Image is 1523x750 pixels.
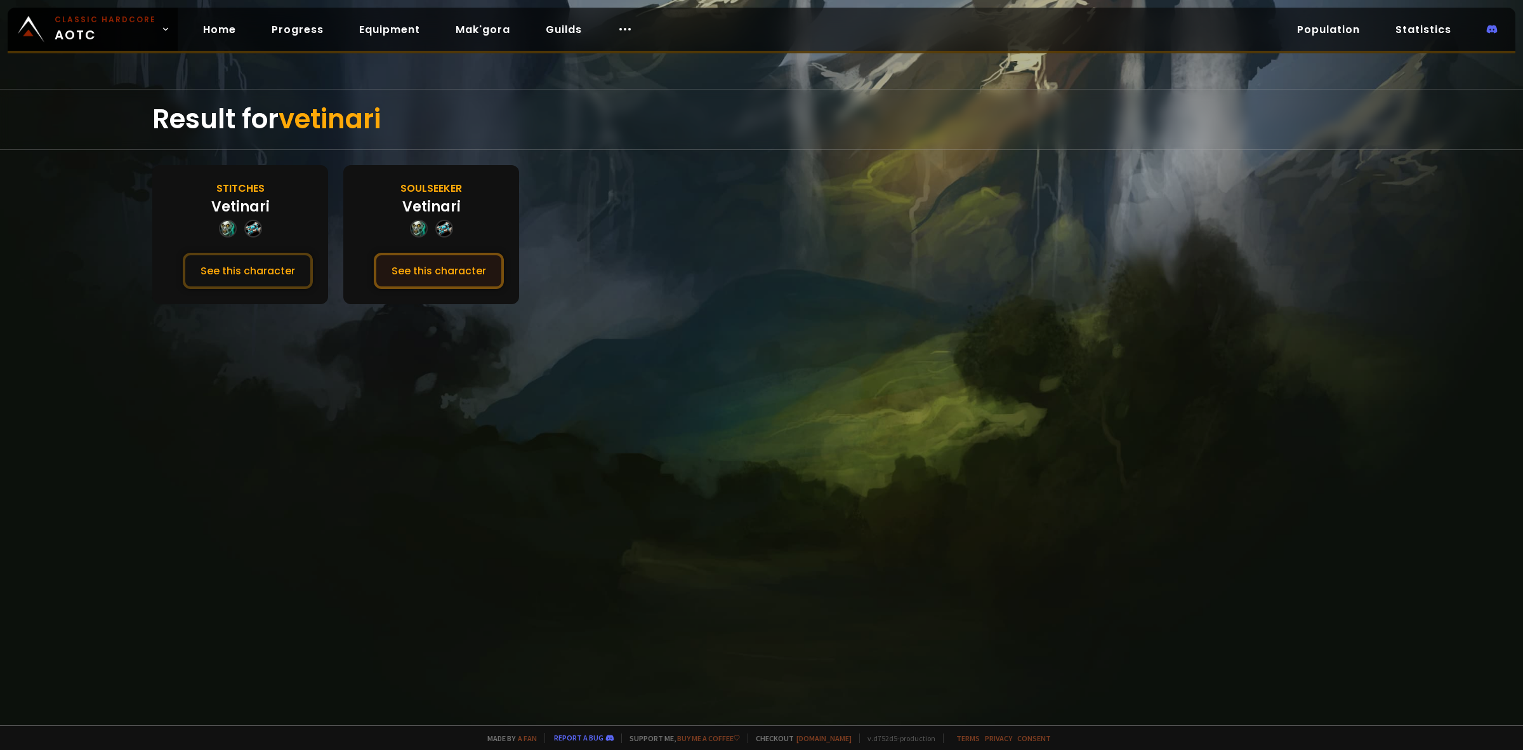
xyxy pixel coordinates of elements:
span: Support me, [621,733,740,743]
div: Vetinari [402,196,461,217]
a: Statistics [1385,17,1461,43]
a: Consent [1017,733,1051,743]
a: Mak'gora [445,17,520,43]
button: See this character [183,253,313,289]
a: Equipment [349,17,430,43]
a: Report a bug [554,733,603,742]
a: Home [193,17,246,43]
button: See this character [374,253,504,289]
a: Buy me a coffee [677,733,740,743]
div: Vetinari [211,196,270,217]
a: Guilds [536,17,592,43]
a: Classic HardcoreAOTC [8,8,178,51]
small: Classic Hardcore [55,14,156,25]
div: Result for [152,90,1371,149]
span: vetinari [279,100,381,138]
div: Stitches [216,180,265,196]
a: a fan [518,733,537,743]
span: v. d752d5 - production [859,733,935,743]
a: Privacy [985,733,1012,743]
span: Made by [480,733,537,743]
a: Progress [261,17,334,43]
span: AOTC [55,14,156,44]
div: Soulseeker [400,180,462,196]
a: [DOMAIN_NAME] [796,733,852,743]
a: Population [1287,17,1370,43]
span: Checkout [748,733,852,743]
a: Terms [956,733,980,743]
